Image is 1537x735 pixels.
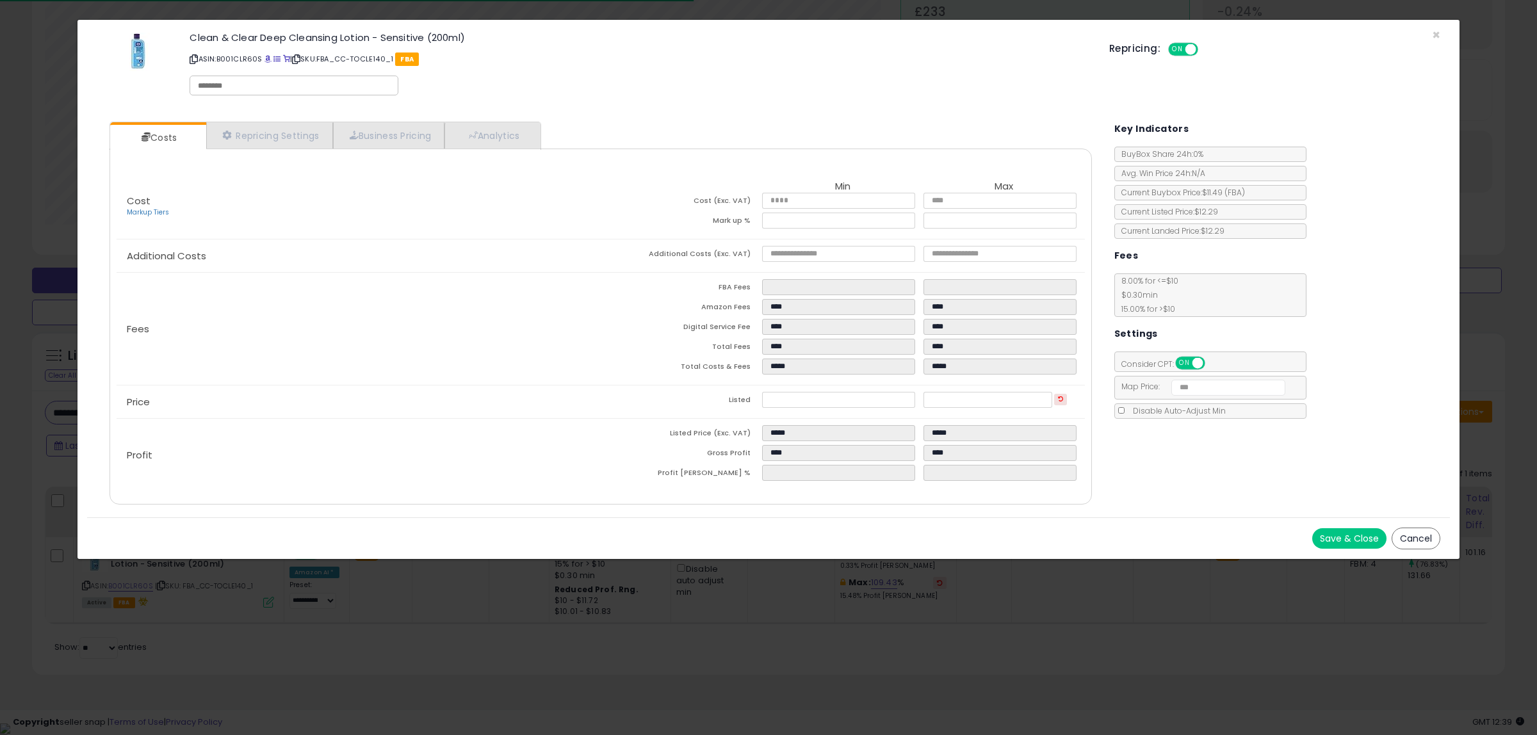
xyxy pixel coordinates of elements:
span: OFF [1196,44,1217,55]
h5: Key Indicators [1114,121,1189,137]
td: Profit [PERSON_NAME] % [601,465,762,485]
span: Consider CPT: [1115,359,1222,369]
span: 15.00 % for > $10 [1115,303,1175,314]
span: $0.30 min [1115,289,1158,300]
h5: Settings [1114,326,1158,342]
a: Business Pricing [333,122,445,149]
p: Additional Costs [117,251,601,261]
td: Listed [601,392,762,412]
td: FBA Fees [601,279,762,299]
button: Save & Close [1312,528,1387,549]
a: Markup Tiers [127,207,169,217]
a: BuyBox page [264,54,272,64]
span: Current Buybox Price: [1115,187,1245,198]
span: BuyBox Share 24h: 0% [1115,149,1203,159]
span: ON [1169,44,1185,55]
p: ASIN: B001CLR60S | SKU: FBA_CC-TOCLE140_1 [190,49,1090,69]
h5: Fees [1114,248,1139,264]
th: Min [762,181,923,193]
p: Price [117,397,601,407]
p: Profit [117,450,601,460]
a: All offer listings [273,54,281,64]
td: Total Costs & Fees [601,359,762,378]
td: Gross Profit [601,445,762,465]
span: Current Listed Price: $12.29 [1115,206,1218,217]
td: Mark up % [601,213,762,232]
p: Cost [117,196,601,218]
td: Amazon Fees [601,299,762,319]
td: Additional Costs (Exc. VAT) [601,246,762,266]
span: FBA [395,52,419,66]
span: Current Landed Price: $12.29 [1115,225,1224,236]
img: 41DiA5THkxL._SL60_.jpg [119,33,158,71]
span: 8.00 % for <= $10 [1115,275,1178,314]
span: ( FBA ) [1224,187,1245,198]
span: ON [1176,358,1192,369]
span: Disable Auto-Adjust Min [1126,405,1226,416]
button: Cancel [1392,528,1440,549]
h3: Clean & Clear Deep Cleansing Lotion - Sensitive (200ml) [190,33,1090,42]
a: Analytics [444,122,539,149]
td: Cost (Exc. VAT) [601,193,762,213]
th: Max [923,181,1085,193]
a: Your listing only [283,54,290,64]
td: Total Fees [601,339,762,359]
td: Listed Price (Exc. VAT) [601,425,762,445]
p: Fees [117,324,601,334]
h5: Repricing: [1109,44,1160,54]
span: OFF [1203,358,1223,369]
span: × [1432,26,1440,44]
span: Avg. Win Price 24h: N/A [1115,168,1205,179]
td: Digital Service Fee [601,319,762,339]
span: $11.49 [1202,187,1245,198]
a: Repricing Settings [206,122,333,149]
span: Map Price: [1115,381,1286,392]
a: Costs [110,125,205,150]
